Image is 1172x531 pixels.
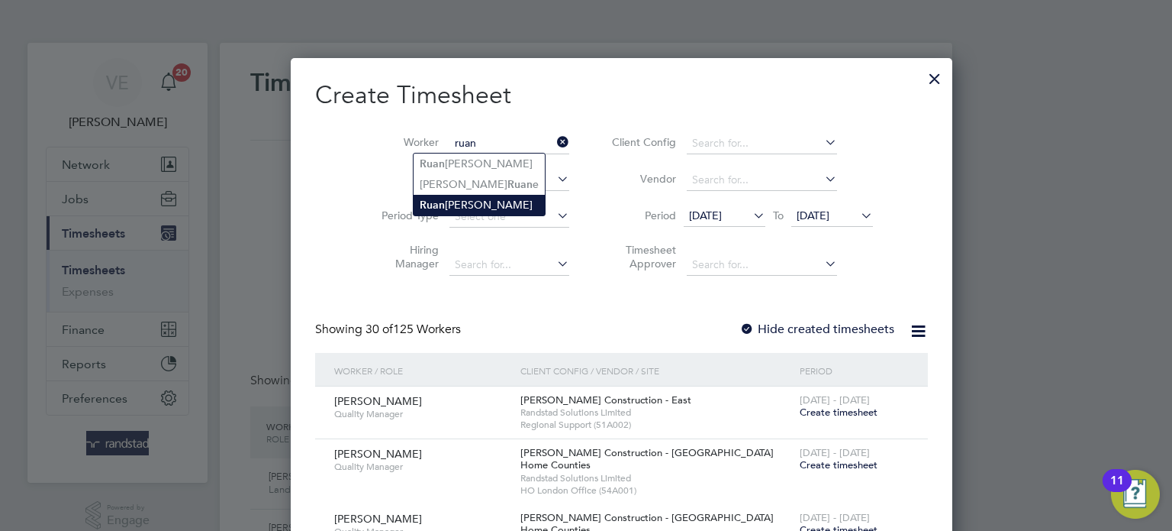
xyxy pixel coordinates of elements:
[520,484,792,497] span: HO London Office (54A001)
[520,393,691,406] span: [PERSON_NAME] Construction - East
[517,353,796,388] div: Client Config / Vendor / Site
[800,393,870,406] span: [DATE] - [DATE]
[607,135,676,149] label: Client Config
[687,254,837,276] input: Search for...
[365,322,461,337] span: 125 Workers
[449,206,569,228] input: Select one
[520,406,792,419] span: Randstad Solutions Limited
[507,178,533,191] b: Ruan
[689,209,722,222] span: [DATE]
[607,172,676,186] label: Vendor
[365,322,393,337] span: 30 of
[607,209,676,222] label: Period
[797,209,829,222] span: [DATE]
[370,172,439,186] label: Site
[334,461,509,473] span: Quality Manager
[370,209,439,222] label: Period Type
[420,199,445,212] b: Ruan
[315,322,464,338] div: Showing
[414,154,545,174] li: [PERSON_NAME]
[520,419,792,431] span: Regional Support (51A002)
[334,408,509,420] span: Quality Manager
[370,135,439,149] label: Worker
[800,511,870,524] span: [DATE] - [DATE]
[420,157,445,170] b: Ruan
[687,133,837,154] input: Search for...
[520,446,774,472] span: [PERSON_NAME] Construction - [GEOGRAPHIC_DATA] Home Counties
[800,458,877,471] span: Create timesheet
[370,243,439,270] label: Hiring Manager
[449,133,569,154] input: Search for...
[687,170,837,191] input: Search for...
[1110,481,1124,500] div: 11
[414,195,545,215] li: [PERSON_NAME]
[768,206,788,225] span: To
[315,79,928,112] h2: Create Timesheet
[334,447,422,461] span: [PERSON_NAME]
[800,406,877,419] span: Create timesheet
[520,472,792,484] span: Randstad Solutions Limited
[334,512,422,526] span: [PERSON_NAME]
[330,353,517,388] div: Worker / Role
[449,254,569,276] input: Search for...
[796,353,913,388] div: Period
[334,394,422,408] span: [PERSON_NAME]
[739,322,894,337] label: Hide created timesheets
[607,243,676,270] label: Timesheet Approver
[414,174,545,195] li: [PERSON_NAME] e
[1111,470,1160,519] button: Open Resource Center, 11 new notifications
[800,446,870,459] span: [DATE] - [DATE]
